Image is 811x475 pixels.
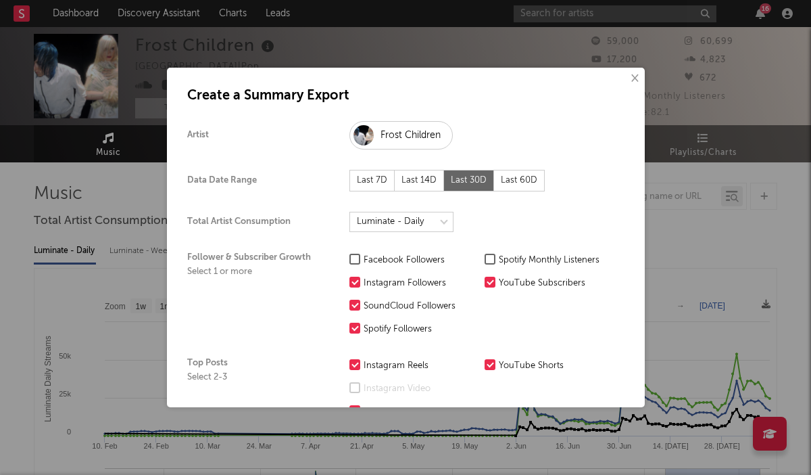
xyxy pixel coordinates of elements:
[380,127,441,143] div: Frost Children
[364,404,478,420] div: TikTok
[187,372,322,383] div: Select 2-3
[626,71,641,86] button: ×
[187,252,322,338] div: Follower & Subscriber Growth
[364,381,478,397] div: Instagram Video
[187,175,322,186] div: Data Date Range
[364,298,478,315] div: SoundCloud Followers
[395,170,444,191] div: Last 14D
[499,275,613,292] div: YouTube Subscribers
[187,130,322,141] div: Artist
[494,170,545,191] div: Last 60D
[499,252,613,269] div: Spotify Monthly Listeners
[187,267,322,277] div: Select 1 or more
[187,88,624,104] h1: Create a Summary Export
[364,321,478,338] div: Spotify Followers
[187,217,322,227] div: Total Artist Consumption
[349,170,395,191] div: Last 7D
[364,252,478,269] div: Facebook Followers
[499,358,613,374] div: YouTube Shorts
[364,358,478,374] div: Instagram Reels
[364,275,478,292] div: Instagram Followers
[444,170,494,191] div: Last 30D
[187,358,322,420] div: Top Posts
